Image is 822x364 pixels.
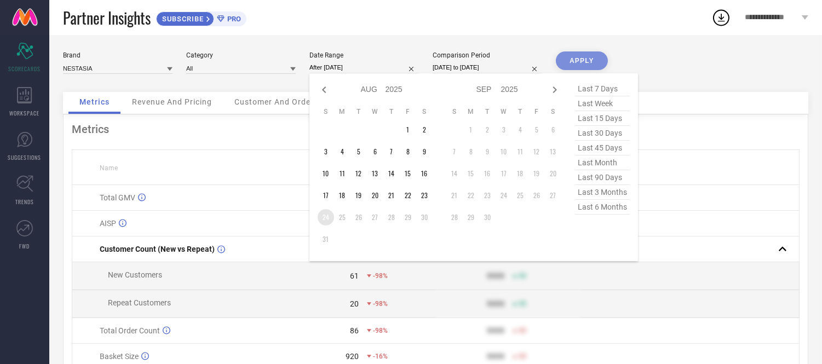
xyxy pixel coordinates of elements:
td: Tue Sep 02 2025 [479,122,496,138]
td: Mon Aug 11 2025 [334,165,350,182]
div: Date Range [309,51,419,59]
span: WORKSPACE [10,109,40,117]
td: Fri Sep 26 2025 [528,187,545,204]
span: Customer Count (New vs Repeat) [100,245,215,253]
td: Tue Aug 26 2025 [350,209,367,226]
th: Friday [528,107,545,116]
th: Saturday [416,107,433,116]
div: Category [186,51,296,59]
td: Tue Aug 19 2025 [350,187,367,204]
td: Fri Sep 05 2025 [528,122,545,138]
td: Sun Sep 28 2025 [446,209,463,226]
span: last 30 days [575,126,630,141]
span: last week [575,96,630,111]
td: Wed Aug 20 2025 [367,187,383,204]
div: Metrics [72,123,800,136]
span: Repeat Customers [108,298,171,307]
div: 9999 [487,352,504,361]
td: Sat Sep 27 2025 [545,187,561,204]
div: Comparison Period [433,51,542,59]
div: Brand [63,51,173,59]
td: Thu Aug 14 2025 [383,165,400,182]
td: Mon Aug 25 2025 [334,209,350,226]
td: Sun Aug 17 2025 [318,187,334,204]
span: 50 [519,300,526,308]
td: Sun Aug 24 2025 [318,209,334,226]
td: Wed Aug 13 2025 [367,165,383,182]
td: Fri Aug 15 2025 [400,165,416,182]
th: Friday [400,107,416,116]
td: Tue Aug 05 2025 [350,143,367,160]
td: Thu Sep 11 2025 [512,143,528,160]
div: 86 [350,326,359,335]
td: Sat Aug 16 2025 [416,165,433,182]
td: Fri Sep 12 2025 [528,143,545,160]
td: Tue Aug 12 2025 [350,165,367,182]
td: Wed Sep 24 2025 [496,187,512,204]
td: Fri Aug 29 2025 [400,209,416,226]
span: Basket Size [100,352,139,361]
td: Sat Aug 09 2025 [416,143,433,160]
td: Tue Sep 23 2025 [479,187,496,204]
input: Select date range [309,62,419,73]
div: 920 [346,352,359,361]
td: Wed Aug 06 2025 [367,143,383,160]
span: last month [575,155,630,170]
span: last 90 days [575,170,630,185]
td: Sat Sep 13 2025 [545,143,561,160]
td: Thu Sep 25 2025 [512,187,528,204]
span: Revenue And Pricing [132,97,212,106]
td: Thu Aug 28 2025 [383,209,400,226]
th: Thursday [512,107,528,116]
th: Wednesday [367,107,383,116]
a: SUBSCRIBEPRO [156,9,246,26]
td: Thu Aug 07 2025 [383,143,400,160]
span: Customer And Orders [234,97,318,106]
input: Select comparison period [433,62,542,73]
th: Tuesday [479,107,496,116]
th: Tuesday [350,107,367,116]
td: Sun Sep 21 2025 [446,187,463,204]
div: 9999 [487,299,504,308]
span: TRENDS [15,198,34,206]
span: 50 [519,327,526,334]
span: Total Order Count [100,326,160,335]
th: Monday [463,107,479,116]
span: AISP [100,219,116,228]
td: Sun Aug 03 2025 [318,143,334,160]
td: Thu Sep 18 2025 [512,165,528,182]
td: Sun Sep 07 2025 [446,143,463,160]
td: Fri Aug 08 2025 [400,143,416,160]
td: Mon Aug 18 2025 [334,187,350,204]
div: Previous month [318,83,331,96]
td: Mon Sep 08 2025 [463,143,479,160]
td: Mon Sep 15 2025 [463,165,479,182]
td: Mon Sep 29 2025 [463,209,479,226]
td: Sat Aug 02 2025 [416,122,433,138]
td: Tue Sep 16 2025 [479,165,496,182]
div: 9999 [487,271,504,280]
td: Thu Sep 04 2025 [512,122,528,138]
span: SUBSCRIBE [157,15,206,23]
th: Wednesday [496,107,512,116]
div: Open download list [711,8,731,27]
th: Sunday [318,107,334,116]
span: last 7 days [575,82,630,96]
th: Saturday [545,107,561,116]
th: Thursday [383,107,400,116]
span: last 3 months [575,185,630,200]
span: last 15 days [575,111,630,126]
span: Partner Insights [63,7,151,29]
span: SCORECARDS [9,65,41,73]
div: Next month [548,83,561,96]
span: -98% [373,300,388,308]
span: -16% [373,353,388,360]
span: SUGGESTIONS [8,153,42,161]
td: Wed Sep 10 2025 [496,143,512,160]
td: Mon Sep 01 2025 [463,122,479,138]
span: 50 [519,353,526,360]
span: Total GMV [100,193,135,202]
div: 61 [350,271,359,280]
td: Sat Aug 30 2025 [416,209,433,226]
span: -98% [373,327,388,334]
